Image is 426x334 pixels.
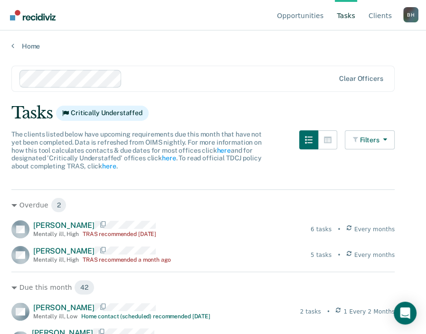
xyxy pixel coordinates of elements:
span: [PERSON_NAME] [33,303,95,312]
button: Filters [345,130,395,149]
a: here [217,147,230,154]
span: [PERSON_NAME] [33,246,95,255]
span: 1 Every 2 Months [343,307,395,316]
div: Tasks [11,103,415,123]
span: 2 [51,197,67,213]
div: 5 tasks [311,251,331,259]
div: TRAS recommended [DATE] [83,231,156,237]
div: Mentally ill , High [33,231,79,237]
div: • [337,251,341,259]
div: • [327,307,330,316]
div: Clear officers [339,75,383,83]
span: Every months [354,225,395,234]
a: here [102,162,116,170]
div: TRAS recommended a month ago [83,256,171,263]
div: Home contact (scheduled) recommended [DATE] [81,313,210,320]
div: • [337,225,341,234]
div: Due this month 42 [11,280,395,295]
img: Recidiviz [10,10,56,20]
span: Every months [354,251,395,259]
div: Open Intercom Messenger [394,302,417,324]
button: Profile dropdown button [403,7,418,22]
a: here [162,154,176,162]
span: [PERSON_NAME] [33,221,95,230]
a: Home [11,42,415,50]
div: 2 tasks [300,307,321,316]
div: Mentally ill , High [33,256,79,263]
span: Critically Understaffed [56,106,149,121]
div: B H [403,7,418,22]
div: Overdue 2 [11,197,395,213]
span: 42 [74,280,95,295]
span: The clients listed below have upcoming requirements due this month that have not yet been complet... [11,130,262,170]
div: 6 tasks [311,225,331,234]
div: Mentally ill , Low [33,313,77,320]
